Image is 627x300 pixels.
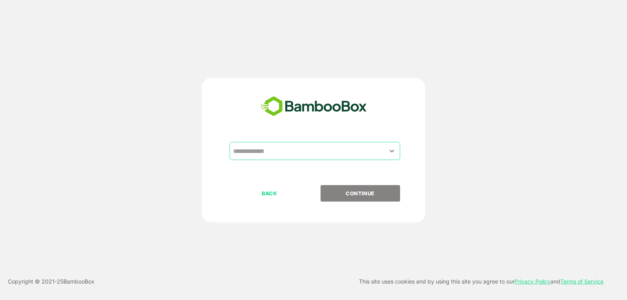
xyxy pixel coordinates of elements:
p: Copyright © 2021- 25 BambooBox [8,277,94,286]
p: CONTINUE [321,189,399,198]
button: CONTINUE [321,185,400,202]
button: BACK [230,185,309,202]
img: bamboobox [256,94,371,120]
a: Privacy Policy [515,278,551,285]
button: Open [387,145,397,156]
p: BACK [230,189,309,198]
p: This site uses cookies and by using this site you agree to our and [359,277,603,286]
a: Terms of Service [560,278,603,285]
